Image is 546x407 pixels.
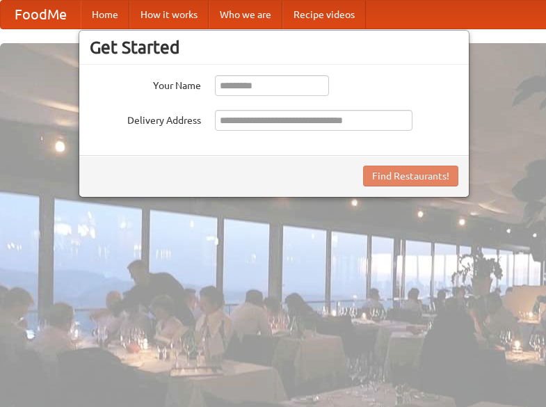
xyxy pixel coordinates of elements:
[209,1,282,29] a: Who we are
[1,1,81,29] a: FoodMe
[129,1,209,29] a: How it works
[90,75,201,93] label: Your Name
[90,37,458,58] h3: Get Started
[363,166,458,186] button: Find Restaurants!
[282,1,366,29] a: Recipe videos
[90,110,201,127] label: Delivery Address
[81,1,129,29] a: Home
